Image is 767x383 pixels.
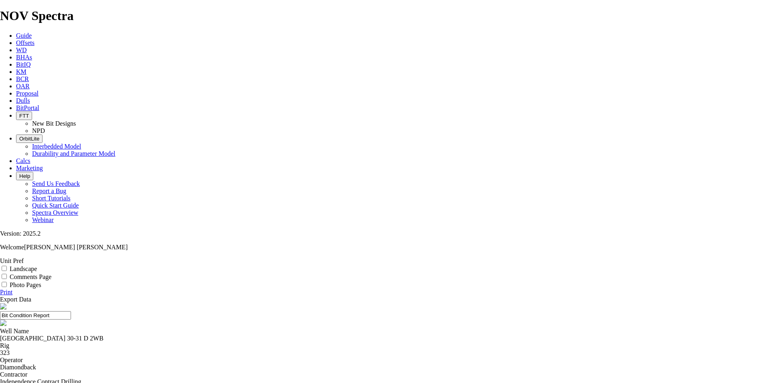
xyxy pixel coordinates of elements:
[32,209,78,216] a: Spectra Overview
[19,173,30,179] span: Help
[19,113,29,119] span: FTT
[16,157,30,164] a: Calcs
[16,68,26,75] a: KM
[32,120,76,127] a: New Bit Designs
[16,75,29,82] a: BCR
[16,104,39,111] a: BitPortal
[19,136,39,142] span: OrbitLite
[32,180,80,187] a: Send Us Feedback
[16,172,33,180] button: Help
[10,273,51,280] label: Comments Page
[16,165,43,171] a: Marketing
[16,54,32,61] a: BHAs
[16,134,43,143] button: OrbitLite
[32,150,116,157] a: Durability and Parameter Model
[32,143,81,150] a: Interbedded Model
[16,83,30,90] a: OAR
[24,244,128,251] span: [PERSON_NAME] [PERSON_NAME]
[32,187,66,194] a: Report a Bug
[10,281,41,288] label: Photo Pages
[16,39,34,46] a: Offsets
[32,195,71,202] a: Short Tutorials
[32,216,54,223] a: Webinar
[16,61,30,68] a: BitIQ
[16,47,27,53] a: WD
[16,90,39,97] a: Proposal
[16,97,30,104] a: Dulls
[16,32,32,39] a: Guide
[10,265,37,272] label: Landscape
[32,127,45,134] a: NPD
[16,112,32,120] button: FTT
[32,202,79,209] a: Quick Start Guide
